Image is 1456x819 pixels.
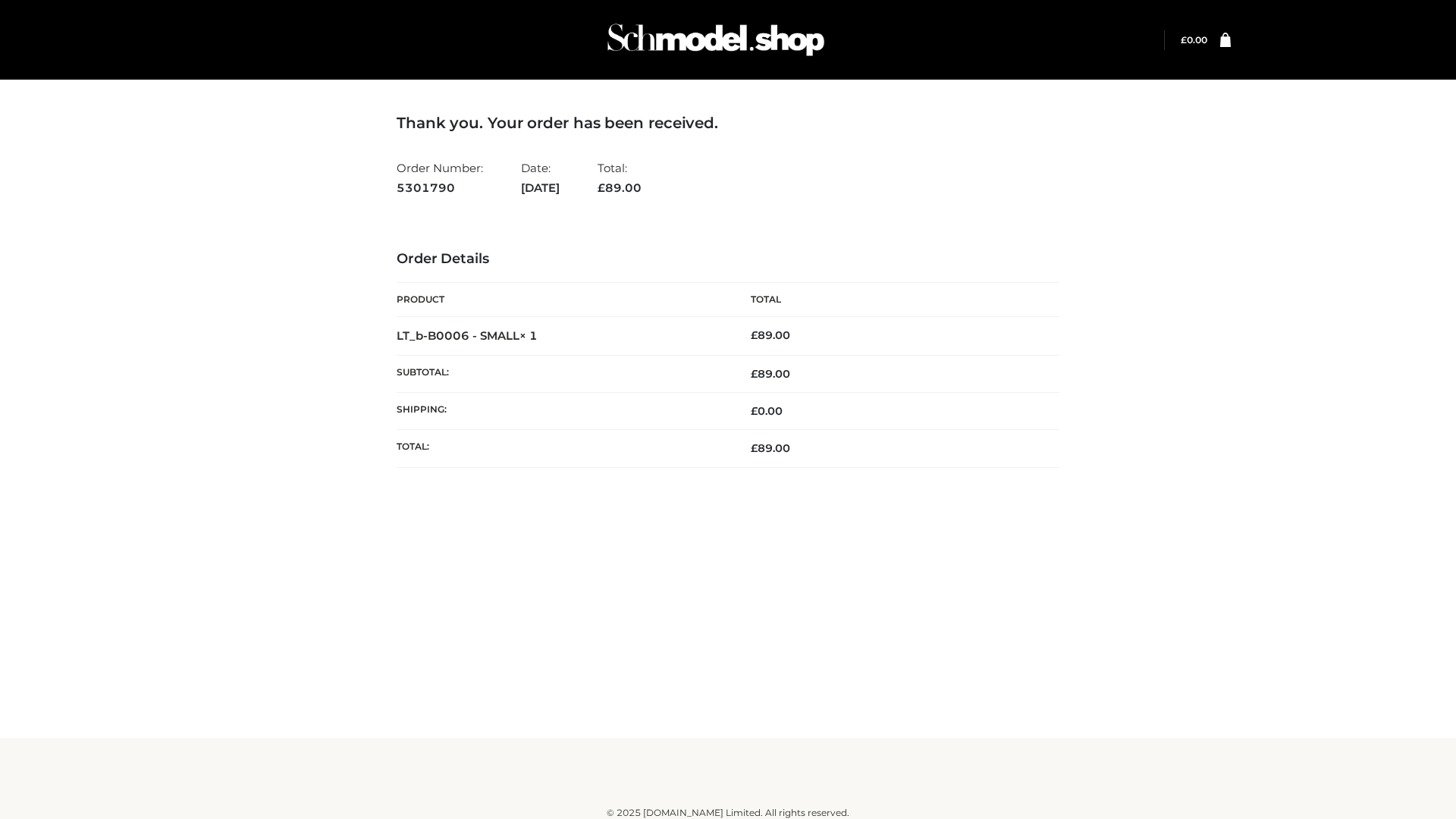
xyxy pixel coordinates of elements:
th: Total [728,283,1059,317]
span: 89.00 [751,441,790,455]
li: Total: [598,155,642,201]
span: 89.00 [598,180,642,195]
strong: × 1 [519,328,538,343]
th: Shipping: [397,393,728,430]
h3: Thank you. Your order has been received. [397,114,1059,132]
span: £ [751,328,758,342]
span: £ [598,180,605,195]
strong: [DATE] [521,178,560,198]
strong: LT_b-B0006 - SMALL [397,328,538,343]
li: Date: [521,155,560,201]
bdi: 89.00 [751,328,790,342]
li: Order Number: [397,155,483,201]
h3: Order Details [397,251,1059,268]
th: Total: [397,430,728,467]
img: Schmodel Admin 964 [602,10,830,70]
span: £ [751,441,758,455]
strong: 5301790 [397,178,483,198]
bdi: 0.00 [1181,34,1207,45]
span: £ [1181,34,1187,45]
span: £ [751,404,758,418]
th: Subtotal: [397,355,728,392]
a: £0.00 [1181,34,1207,45]
bdi: 0.00 [751,404,783,418]
th: Product [397,283,728,317]
span: £ [751,367,758,381]
span: 89.00 [751,367,790,381]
